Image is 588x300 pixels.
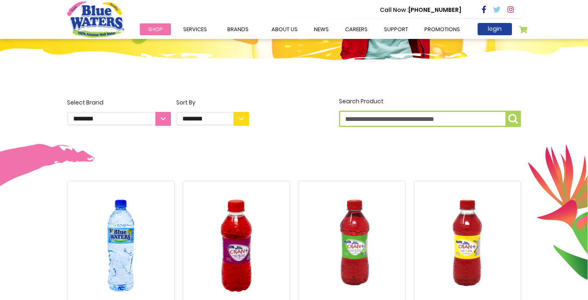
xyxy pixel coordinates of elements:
a: Promotions [416,23,468,35]
img: search-icon.png [508,114,518,124]
span: Services [183,25,207,33]
label: Select Brand [67,98,171,126]
label: Search Product [339,97,521,127]
span: Call Now : [380,6,408,14]
a: about us [263,23,306,35]
select: Select Brand [67,112,171,126]
select: Sort By [176,112,249,126]
a: careers [337,23,376,35]
a: store logo [67,1,124,37]
span: Shop [148,25,163,33]
a: support [376,23,416,35]
div: Sort By [176,98,249,107]
input: Search Product [339,111,521,127]
a: login [478,23,512,35]
a: News [306,23,337,35]
span: Brands [227,25,249,33]
p: [PHONE_NUMBER] [380,6,461,14]
button: Search Product [505,111,521,127]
